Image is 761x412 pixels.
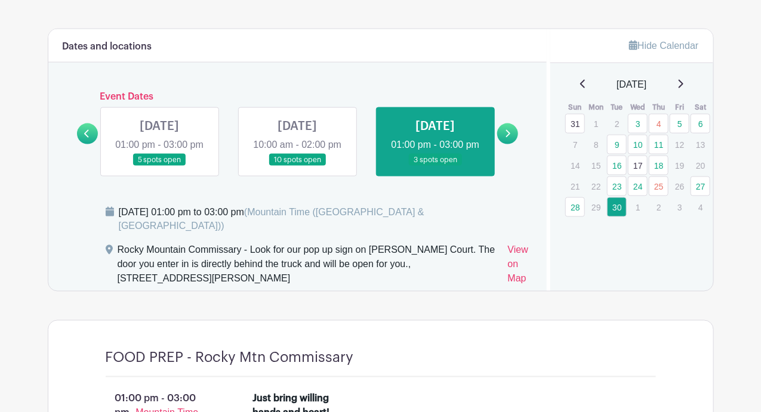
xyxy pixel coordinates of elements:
a: View on Map [508,243,532,291]
div: [DATE] 01:00 pm to 03:00 pm [119,205,533,234]
th: Wed [627,101,648,113]
div: Rocky Mountain Commissary - Look for our pop up sign on [PERSON_NAME] Court. The door you enter i... [118,243,498,291]
p: 4 [691,198,710,216]
span: [DATE] [617,78,646,92]
p: 7 [565,135,585,154]
th: Fri [669,101,690,113]
p: 13 [691,135,710,154]
p: 22 [586,177,606,196]
a: 5 [670,114,689,134]
a: 6 [691,114,710,134]
p: 21 [565,177,585,196]
th: Thu [648,101,669,113]
th: Sun [565,101,586,113]
th: Mon [586,101,606,113]
p: 12 [670,135,689,154]
p: 2 [649,198,668,216]
a: 3 [628,114,648,134]
a: 9 [607,135,627,154]
p: 26 [670,177,689,196]
p: 14 [565,156,585,175]
a: Hide Calendar [629,41,698,51]
th: Tue [606,101,627,113]
a: 16 [607,156,627,175]
a: 31 [565,114,585,134]
p: 15 [586,156,606,175]
p: 8 [586,135,606,154]
a: 10 [628,135,648,154]
p: 19 [670,156,689,175]
a: 30 [607,197,627,217]
p: 3 [670,198,689,216]
a: 18 [649,156,668,175]
a: 28 [565,197,585,217]
a: 11 [649,135,668,154]
h6: Event Dates [98,91,498,103]
a: 27 [691,176,710,196]
p: 20 [691,156,710,175]
p: 1 [628,198,648,216]
h6: Dates and locations [63,41,152,52]
p: 1 [586,114,606,133]
a: 17 [628,156,648,175]
span: (Mountain Time ([GEOGRAPHIC_DATA] & [GEOGRAPHIC_DATA])) [119,207,424,231]
a: 24 [628,176,648,196]
h4: FOOD PREP - Rocky Mtn Commissary [106,349,354,367]
a: 25 [649,176,668,196]
p: 2 [607,114,627,133]
p: 29 [586,198,606,216]
th: Sat [690,101,711,113]
a: 4 [649,114,668,134]
a: 23 [607,176,627,196]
